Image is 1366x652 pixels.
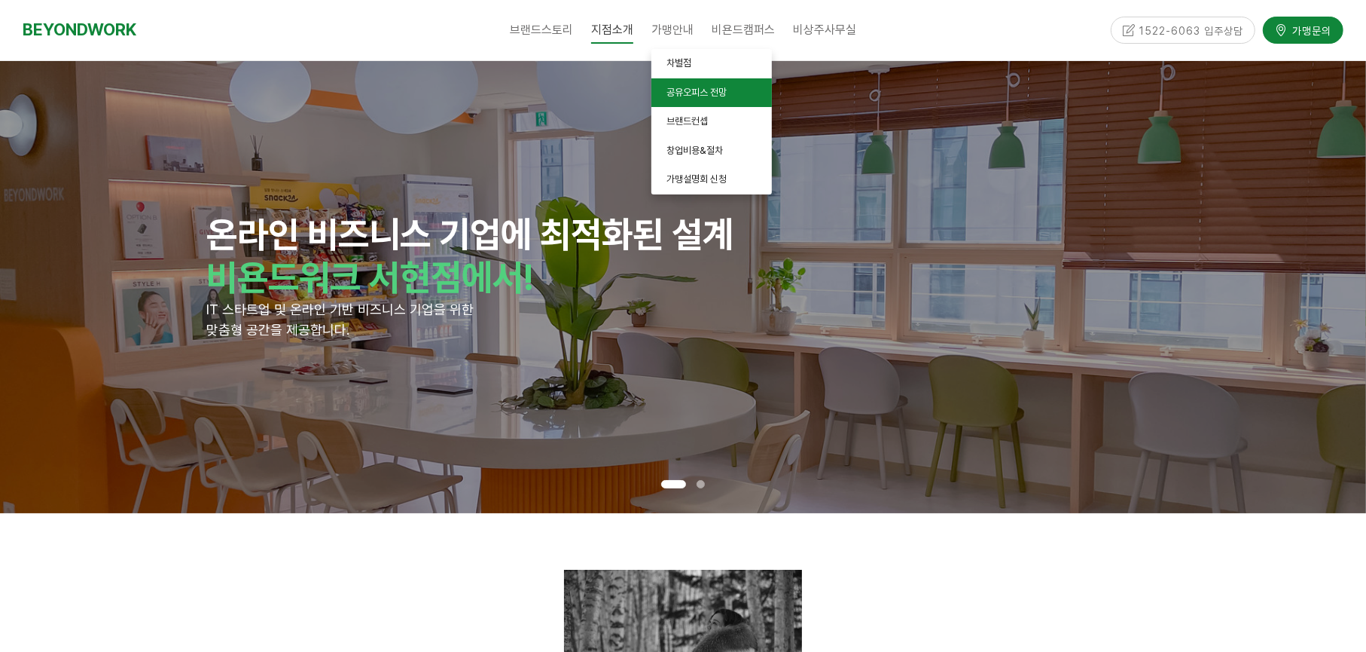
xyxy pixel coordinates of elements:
a: 지점소개 [582,11,642,49]
span: 브랜드스토리 [510,23,573,37]
a: 창업비용&절차 [651,136,772,166]
a: 차별점 [651,49,772,78]
span: 차별점 [666,57,691,69]
a: 비상주사무실 [784,11,865,49]
a: 브랜드스토리 [501,11,582,49]
span: 가맹설명회 신청 [666,173,727,185]
a: 비욘드캠퍼스 [703,11,784,49]
a: 가맹설명회 신청 [651,165,772,194]
a: 가맹안내 [642,11,703,49]
span: 비상주사무실 [793,23,856,37]
strong: 비욘드워크 서현점에서! [206,256,534,299]
a: 가맹문의 [1263,17,1343,43]
span: 맞춤형 공간을 제공합니다. [206,322,349,338]
span: 가맹안내 [651,23,694,37]
a: BEYONDWORK [23,16,136,44]
span: 창업비용&절차 [666,145,723,156]
a: 브랜드컨셉 [651,107,772,136]
span: 공유오피스 전망 [666,87,727,98]
span: IT 스타트업 및 온라인 기반 비즈니스 기업을 위한 [206,302,474,317]
span: 비욘드캠퍼스 [712,23,775,37]
a: 공유오피스 전망 [651,78,772,108]
strong: 온라인 비즈니스 기업에 최적화된 설계 [206,213,733,256]
span: 가맹문의 [1288,23,1331,38]
span: 브랜드컨셉 [666,115,708,127]
span: 지점소개 [591,16,633,44]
